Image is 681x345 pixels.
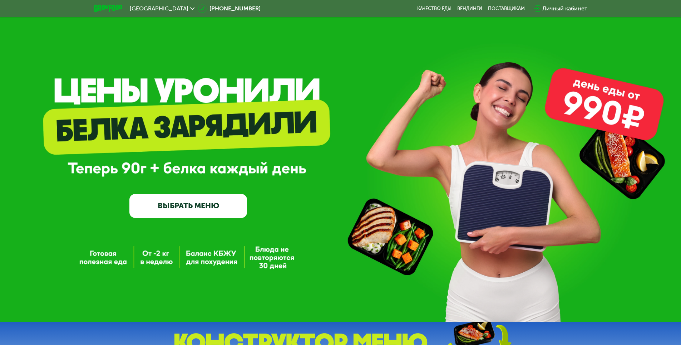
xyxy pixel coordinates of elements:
span: [GEOGRAPHIC_DATA] [130,6,188,11]
div: Личный кабинет [542,4,587,13]
a: [PHONE_NUMBER] [198,4,261,13]
a: Качество еды [417,6,451,11]
a: ВЫБРАТЬ МЕНЮ [129,194,247,218]
div: поставщикам [488,6,525,11]
a: Вендинги [457,6,482,11]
